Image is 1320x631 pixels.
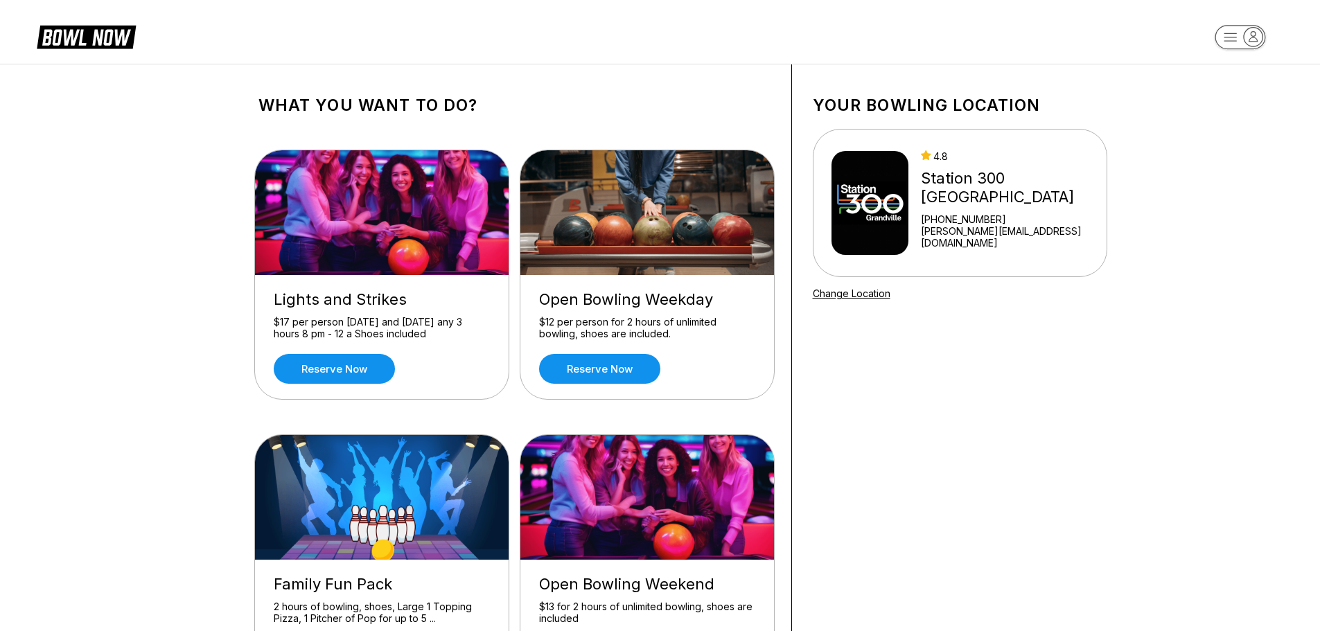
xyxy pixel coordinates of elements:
[813,287,890,299] a: Change Location
[274,601,490,625] div: 2 hours of bowling, shoes, Large 1 Topping Pizza, 1 Pitcher of Pop for up to 5 ...
[921,225,1100,249] a: [PERSON_NAME][EMAIL_ADDRESS][DOMAIN_NAME]
[255,435,510,560] img: Family Fun Pack
[921,213,1100,225] div: [PHONE_NUMBER]
[539,575,755,594] div: Open Bowling Weekend
[274,354,395,384] a: Reserve now
[520,435,775,560] img: Open Bowling Weekend
[539,290,755,309] div: Open Bowling Weekday
[274,316,490,340] div: $17 per person [DATE] and [DATE] any 3 hours 8 pm - 12 a Shoes included
[921,169,1100,206] div: Station 300 [GEOGRAPHIC_DATA]
[921,150,1100,162] div: 4.8
[520,150,775,275] img: Open Bowling Weekday
[539,601,755,625] div: $13 for 2 hours of unlimited bowling, shoes are included
[539,354,660,384] a: Reserve now
[258,96,771,115] h1: What you want to do?
[539,316,755,340] div: $12 per person for 2 hours of unlimited bowling, shoes are included.
[813,96,1107,115] h1: Your bowling location
[274,290,490,309] div: Lights and Strikes
[255,150,510,275] img: Lights and Strikes
[831,151,909,255] img: Station 300 Grandville
[274,575,490,594] div: Family Fun Pack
